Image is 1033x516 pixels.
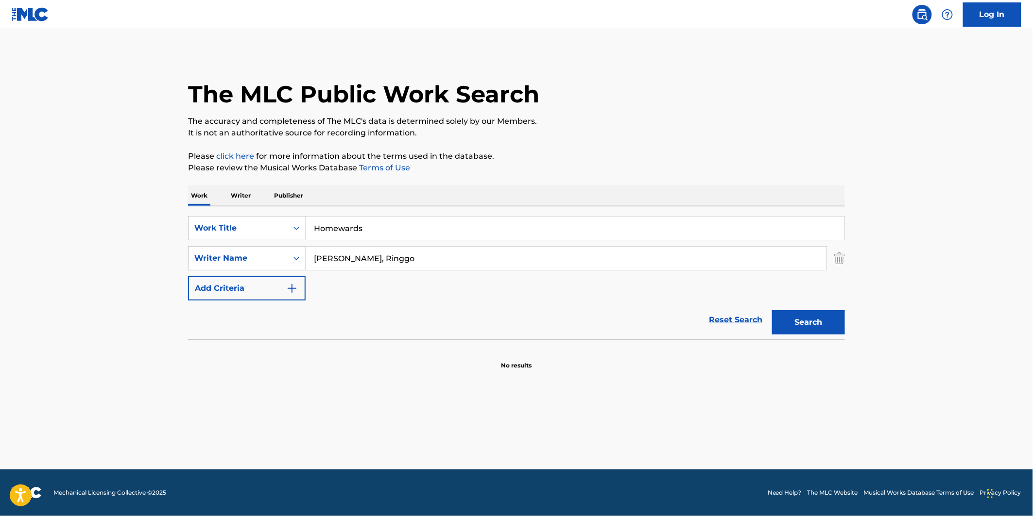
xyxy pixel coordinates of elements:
[808,488,858,497] a: The MLC Website
[987,479,993,508] div: Drag
[980,488,1021,497] a: Privacy Policy
[188,216,845,339] form: Search Form
[501,350,532,370] p: No results
[271,185,306,206] p: Publisher
[772,310,845,334] button: Search
[188,150,845,162] p: Please for more information about the terms used in the database.
[188,276,306,300] button: Add Criteria
[768,488,802,497] a: Need Help?
[188,185,210,206] p: Work
[188,127,845,139] p: It is not an authoritative source for recording information.
[12,487,42,499] img: logo
[216,151,254,161] a: click here
[938,5,957,24] div: Help
[916,9,928,20] img: search
[228,185,254,206] p: Writer
[942,9,953,20] img: help
[963,2,1021,27] a: Log In
[188,116,845,127] p: The accuracy and completeness of The MLC's data is determined solely by our Members.
[188,80,539,109] h1: The MLC Public Work Search
[357,163,410,172] a: Terms of Use
[984,469,1033,516] iframe: Chat Widget
[912,5,932,24] a: Public Search
[194,222,282,234] div: Work Title
[864,488,974,497] a: Musical Works Database Terms of Use
[53,488,166,497] span: Mechanical Licensing Collective © 2025
[286,283,298,294] img: 9d2ae6d4665cec9f34b9.svg
[704,309,767,331] a: Reset Search
[834,246,845,270] img: Delete Criterion
[194,252,282,264] div: Writer Name
[12,7,49,21] img: MLC Logo
[188,162,845,174] p: Please review the Musical Works Database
